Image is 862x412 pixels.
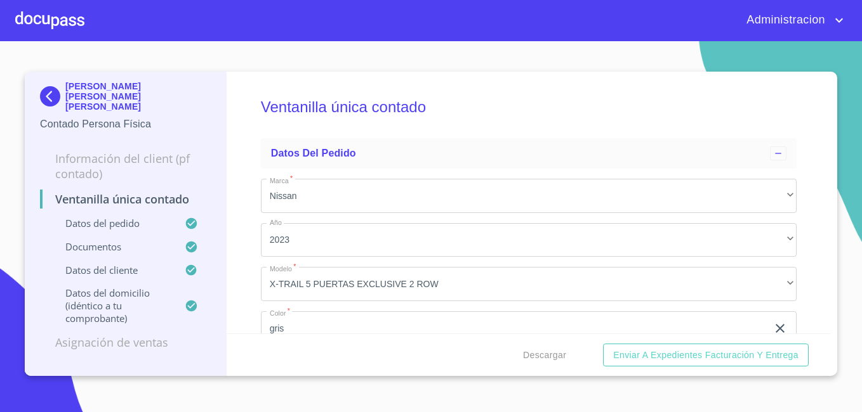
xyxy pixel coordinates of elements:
[40,264,185,276] p: Datos del cliente
[65,81,211,112] p: [PERSON_NAME] [PERSON_NAME] [PERSON_NAME]
[40,81,211,117] div: [PERSON_NAME] [PERSON_NAME] [PERSON_NAME]
[40,191,211,207] p: Ventanilla única contado
[772,321,788,336] button: clear input
[603,344,809,367] button: Enviar a Expedientes Facturación y Entrega
[523,347,566,363] span: Descargar
[261,138,797,169] div: Datos del pedido
[271,148,356,158] span: Datos del pedido
[518,344,571,367] button: Descargar
[261,223,797,257] div: 2023
[40,86,65,106] img: Docupass spot blue
[40,335,211,350] p: Asignación de Ventas
[40,240,185,253] p: Documentos
[40,151,211,181] p: Información del Client (PF contado)
[261,81,797,133] h5: Ventanilla única contado
[737,10,847,30] button: account of current user
[261,179,797,213] div: Nissan
[40,217,185,229] p: Datos del pedido
[40,117,211,132] p: Contado Persona Física
[40,286,185,325] p: Datos del domicilio (idéntico a tu comprobante)
[613,347,799,363] span: Enviar a Expedientes Facturación y Entrega
[261,267,797,301] div: X-TRAIL 5 PUERTAS EXCLUSIVE 2 ROW
[737,10,832,30] span: Administracion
